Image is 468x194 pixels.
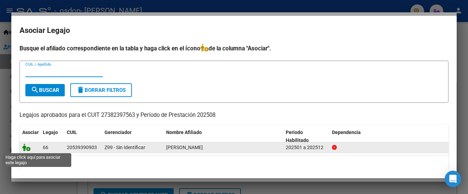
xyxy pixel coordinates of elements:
datatable-header-cell: CUIL [64,125,102,148]
p: Legajos aprobados para el CUIT 27382397563 y Período de Prestación 202508 [20,111,448,120]
div: Open Intercom Messenger [445,171,461,187]
datatable-header-cell: Gerenciador [102,125,163,148]
datatable-header-cell: Nombre Afiliado [163,125,283,148]
mat-icon: search [31,86,39,94]
span: Asociar [22,130,39,135]
datatable-header-cell: Asociar [20,125,40,148]
mat-icon: delete [76,86,85,94]
span: Dependencia [332,130,361,135]
h4: Busque el afiliado correspondiente en la tabla y haga click en el ícono de la columna "Asociar". [20,44,448,53]
datatable-header-cell: Legajo [40,125,64,148]
datatable-header-cell: Periodo Habilitado [283,125,329,148]
span: Z99 - Sin Identificar [104,145,145,150]
span: Legajo [43,130,58,135]
button: Borrar Filtros [70,83,132,97]
button: Buscar [25,84,65,96]
span: Nombre Afiliado [166,130,202,135]
datatable-header-cell: Dependencia [329,125,449,148]
div: 1 registros [20,156,448,173]
div: 202501 a 202512 [286,144,327,151]
span: Buscar [31,87,59,93]
h2: Asociar Legajo [20,24,448,37]
div: 20539390903 [67,144,97,151]
span: 66 [43,145,48,150]
span: Borrar Filtros [76,87,126,93]
span: CUIL [67,130,77,135]
span: Gerenciador [104,130,132,135]
span: Periodo Habilitado [286,130,309,143]
span: MORAN CHAVEZ BALTAZAR [166,145,203,150]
